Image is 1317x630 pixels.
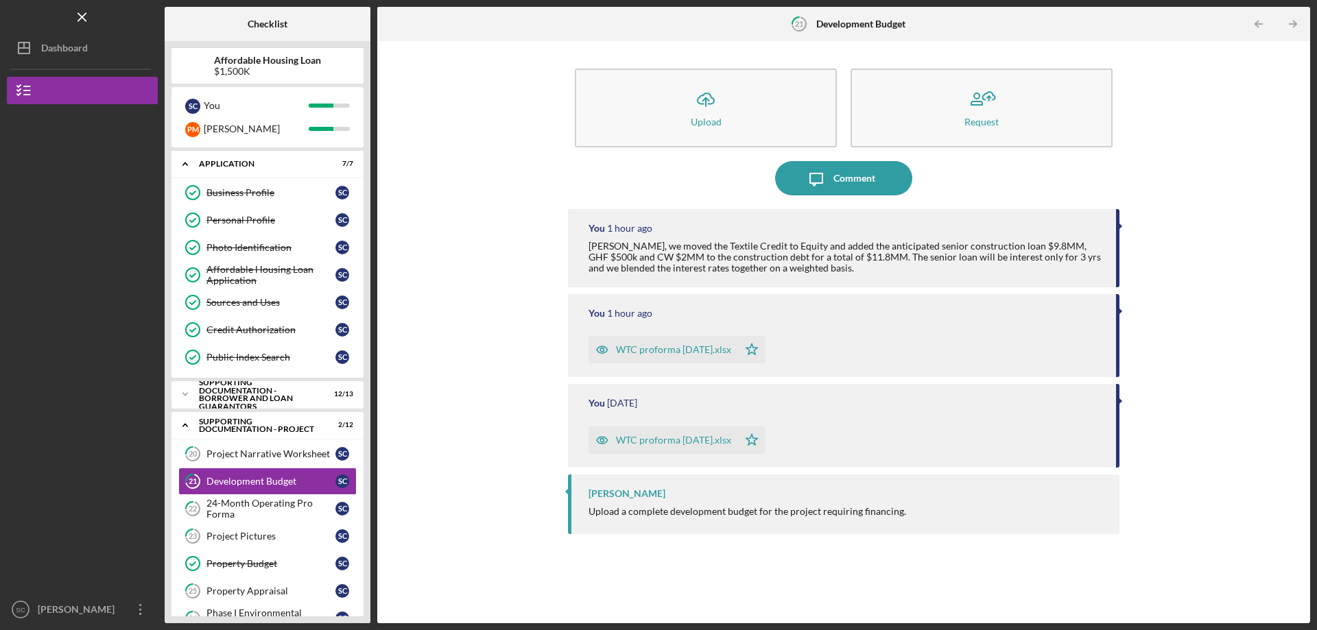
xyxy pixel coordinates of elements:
[178,550,357,577] a: Property BudgetSC
[335,529,349,543] div: S C
[178,289,357,316] a: Sources and UsesSC
[199,160,319,168] div: Application
[185,99,200,114] div: S C
[589,223,605,234] div: You
[616,344,731,355] div: WTC proforma [DATE].xlsx
[795,19,803,28] tspan: 21
[189,477,197,486] tspan: 21
[335,502,349,516] div: S C
[589,241,1102,274] div: [PERSON_NAME], we moved the Textile Credit to Equity and added the anticipated senior constructio...
[206,585,335,596] div: Property Appraisal
[206,264,335,286] div: Affordable Housing Loan Application
[178,179,357,206] a: Business ProfileSC
[178,234,357,261] a: Photo IdentificationSC
[589,426,766,454] button: WTC proforma [DATE].xlsx
[178,495,357,522] a: 2224-Month Operating Pro FormaSC
[206,215,335,226] div: Personal Profile
[607,398,637,409] time: 2025-08-04 23:09
[335,584,349,598] div: S C
[214,55,321,66] b: Affordable Housing Loan
[189,587,197,596] tspan: 25
[178,468,357,495] a: 21Development BudgetSC
[41,34,88,65] div: Dashboard
[589,398,605,409] div: You
[335,213,349,227] div: S C
[575,69,837,147] button: Upload
[335,474,349,488] div: S C
[335,295,349,309] div: S C
[206,498,335,520] div: 24-Month Operating Pro Forma
[691,117,722,127] div: Upload
[833,161,875,195] div: Comment
[178,261,357,289] a: Affordable Housing Loan ApplicationSC
[206,352,335,363] div: Public Index Search
[178,206,357,234] a: Personal ProfileSC
[204,117,309,141] div: [PERSON_NAME]
[34,596,123,627] div: [PERSON_NAME]
[206,242,335,253] div: Photo Identification
[189,450,198,459] tspan: 20
[7,34,158,62] button: Dashboard
[206,476,335,487] div: Development Budget
[589,308,605,319] div: You
[329,160,353,168] div: 7 / 7
[178,577,357,605] a: 25Property AppraisalSC
[607,223,652,234] time: 2025-08-15 13:19
[214,66,321,77] div: $1,500K
[335,611,349,625] div: S C
[178,316,357,343] a: Credit AuthorizationSC
[204,94,309,117] div: You
[335,241,349,254] div: S C
[335,268,349,282] div: S C
[199,417,319,433] div: Supporting Documentation - Project
[7,596,158,623] button: SC[PERSON_NAME]
[335,557,349,570] div: S C
[964,117,999,127] div: Request
[206,558,335,569] div: Property Budget
[178,440,357,468] a: 20Project Narrative WorksheetSC
[329,390,353,398] div: 12 / 13
[335,350,349,364] div: S C
[335,323,349,337] div: S C
[816,19,905,29] b: Development Budget
[185,122,200,137] div: P M
[589,488,665,499] div: [PERSON_NAME]
[775,161,912,195] button: Comment
[329,421,353,429] div: 2 / 12
[616,435,731,446] div: WTC proforma [DATE].xlsx
[189,532,197,541] tspan: 23
[206,448,335,459] div: Project Narrative Worksheet
[589,506,906,517] div: Upload a complete development budget for the project requiring financing.
[206,607,335,629] div: Phase I Environmental Assessment
[851,69,1113,147] button: Request
[178,522,357,550] a: 23Project PicturesSC
[178,343,357,371] a: Public Index SearchSC
[206,187,335,198] div: Business Profile
[607,308,652,319] time: 2025-08-15 13:16
[189,505,197,513] tspan: 22
[248,19,287,29] b: Checklist
[335,447,349,461] div: S C
[206,297,335,308] div: Sources and Uses
[189,614,198,623] tspan: 26
[206,324,335,335] div: Credit Authorization
[16,606,25,614] text: SC
[335,186,349,199] div: S C
[199,378,319,410] div: Supporting Documentation - Borrower and Loan Guarantors
[589,336,766,363] button: WTC proforma [DATE].xlsx
[206,531,335,542] div: Project Pictures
